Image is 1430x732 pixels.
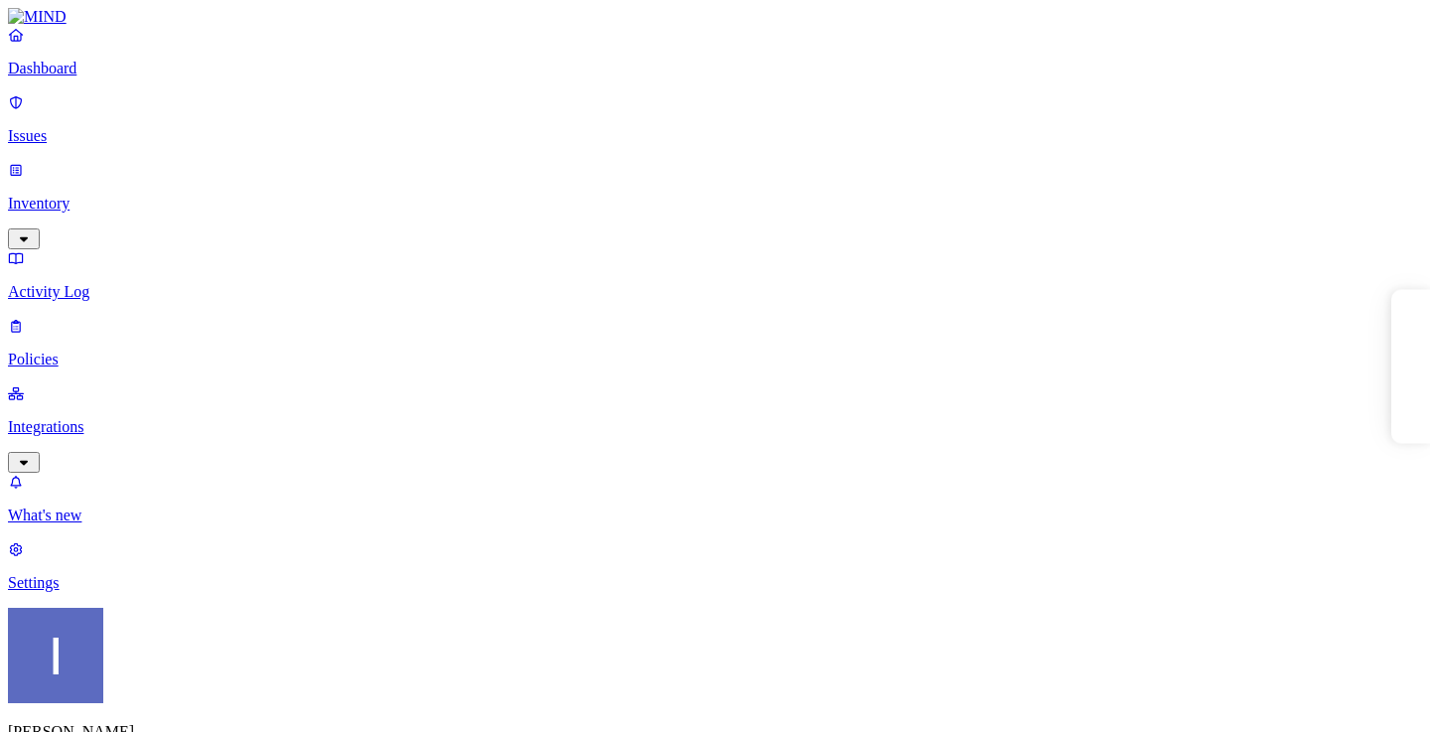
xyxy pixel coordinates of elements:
[8,127,1422,145] p: Issues
[8,507,1422,524] p: What's new
[8,473,1422,524] a: What's new
[8,283,1422,301] p: Activity Log
[8,8,1422,26] a: MIND
[8,60,1422,77] p: Dashboard
[8,351,1422,368] p: Policies
[8,249,1422,301] a: Activity Log
[8,317,1422,368] a: Policies
[8,574,1422,592] p: Settings
[8,540,1422,592] a: Settings
[8,93,1422,145] a: Issues
[8,8,67,26] img: MIND
[8,195,1422,213] p: Inventory
[8,418,1422,436] p: Integrations
[8,384,1422,470] a: Integrations
[8,608,103,703] img: Itai Schwartz
[8,26,1422,77] a: Dashboard
[8,161,1422,246] a: Inventory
